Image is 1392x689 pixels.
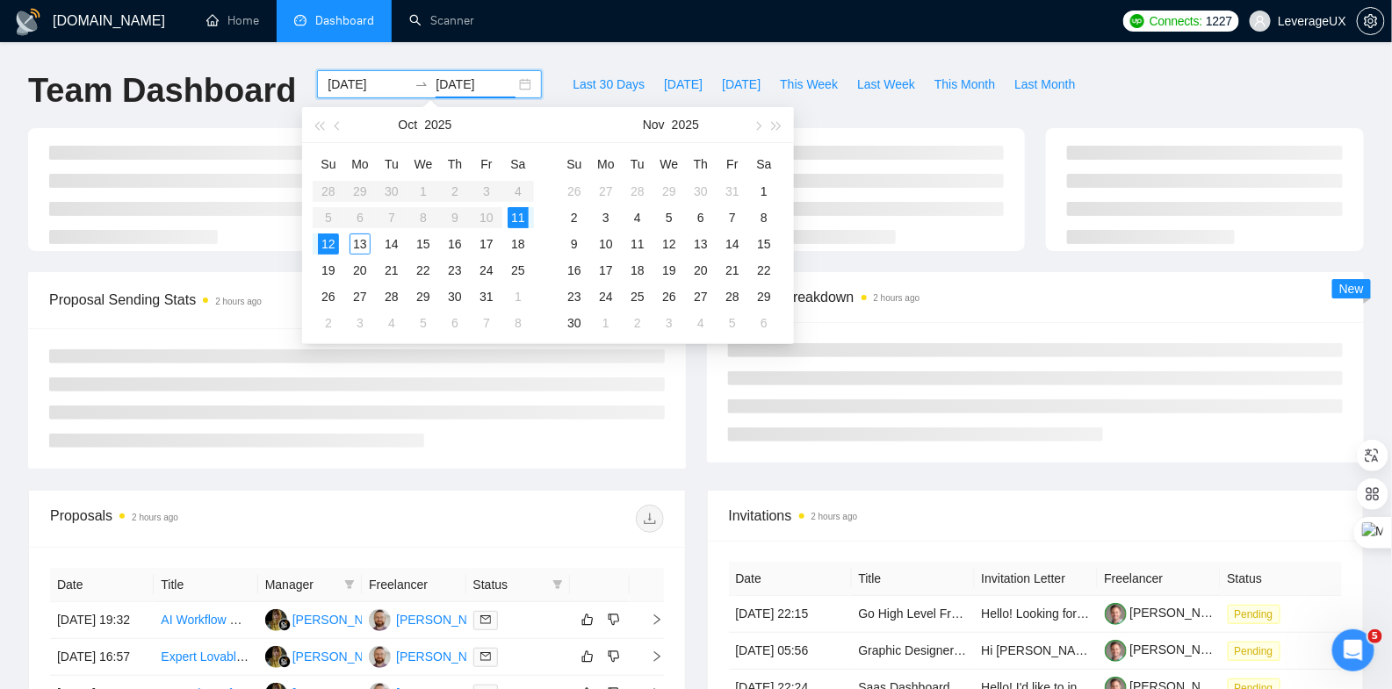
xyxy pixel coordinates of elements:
[350,233,371,255] div: 13
[318,312,339,334] div: 2
[471,310,502,336] td: 2025-11-07
[627,286,648,307] div: 25
[690,233,711,255] div: 13
[874,293,920,303] time: 2 hours ago
[258,568,362,602] th: Manager
[278,619,291,631] img: gigradar-bm.png
[717,310,748,336] td: 2025-12-05
[643,107,665,142] button: Nov
[722,233,743,255] div: 14
[315,13,374,28] span: Dashboard
[770,70,847,98] button: This Week
[444,286,465,307] div: 30
[564,207,585,228] div: 2
[729,562,852,596] th: Date
[603,609,624,630] button: dislike
[350,312,371,334] div: 3
[857,75,915,94] span: Last Week
[653,257,685,283] td: 2025-11-19
[608,650,620,664] span: dislike
[722,260,743,281] div: 21
[653,205,685,231] td: 2025-11-05
[577,609,598,630] button: like
[690,260,711,281] div: 20
[381,286,402,307] div: 28
[685,283,717,310] td: 2025-11-27
[350,260,371,281] div: 20
[50,639,154,676] td: [DATE] 16:57
[502,283,534,310] td: 2025-11-01
[637,650,663,663] span: right
[381,260,402,281] div: 21
[672,107,699,142] button: 2025
[1228,606,1287,621] a: Pending
[508,286,529,307] div: 1
[1014,75,1075,94] span: Last Month
[722,181,743,202] div: 31
[376,150,408,178] th: Tu
[859,606,1278,621] a: Go High Level Frontend Designer for Figma, Sales Funnels, and VSL Design
[344,231,376,257] td: 2025-10-13
[690,312,711,334] div: 4
[685,178,717,205] td: 2025-10-30
[1206,11,1232,31] span: 1227
[1098,562,1221,596] th: Freelancer
[659,207,680,228] div: 5
[344,257,376,283] td: 2025-10-20
[350,286,371,307] div: 27
[381,233,402,255] div: 14
[292,647,393,666] div: [PERSON_NAME]
[559,150,590,178] th: Su
[559,205,590,231] td: 2025-11-02
[161,650,541,664] a: Expert Lovable/Supabase Developer for Financial SaaS Development
[1105,640,1127,662] img: c1ubs3Re8m653Oj37xRJv3B2W9w47HdBbQsc91qxwEeJplF8-F2OmN4eYf47k8ubBe
[154,568,257,602] th: Title
[206,13,259,28] a: homeHome
[748,150,780,178] th: Sa
[563,70,654,98] button: Last 30 Days
[659,286,680,307] div: 26
[369,649,497,663] a: AK[PERSON_NAME]
[415,77,429,91] span: swap-right
[581,613,594,627] span: like
[690,207,711,228] div: 6
[590,283,622,310] td: 2025-11-24
[154,639,257,676] td: Expert Lovable/Supabase Developer for Financial SaaS Development
[559,178,590,205] td: 2025-10-26
[659,260,680,281] div: 19
[476,286,497,307] div: 31
[653,150,685,178] th: We
[595,286,617,307] div: 24
[859,643,1353,657] a: Graphic Designer to Transform Professional-Grade Supplements for a Consumer Audience
[717,283,748,310] td: 2025-11-28
[685,205,717,231] td: 2025-11-06
[369,609,391,631] img: AK
[1130,14,1144,28] img: upwork-logo.png
[318,286,339,307] div: 26
[1105,606,1231,620] a: [PERSON_NAME]
[595,181,617,202] div: 27
[344,283,376,310] td: 2025-10-27
[413,233,434,255] div: 15
[622,283,653,310] td: 2025-11-25
[476,260,497,281] div: 24
[471,231,502,257] td: 2025-10-17
[132,513,178,522] time: 2 hours ago
[717,178,748,205] td: 2025-10-31
[161,613,568,627] a: AI Workflow Developer – LangChain + OpenAI for Nonprofit SaaS Platform
[1332,629,1374,671] iframe: Intercom live chat
[376,231,408,257] td: 2025-10-14
[376,310,408,336] td: 2025-11-04
[376,257,408,283] td: 2025-10-21
[729,505,1343,527] span: Invitations
[508,233,529,255] div: 18
[590,150,622,178] th: Mo
[573,75,645,94] span: Last 30 Days
[50,568,154,602] th: Date
[581,650,594,664] span: like
[627,260,648,281] div: 18
[278,656,291,668] img: gigradar-bm.png
[564,286,585,307] div: 23
[653,231,685,257] td: 2025-11-12
[265,649,393,663] a: NK[PERSON_NAME]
